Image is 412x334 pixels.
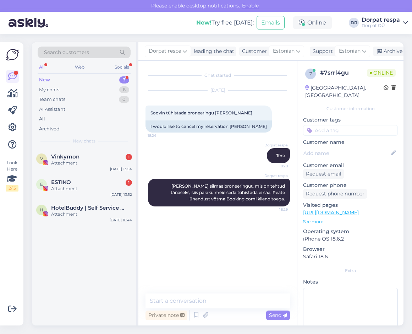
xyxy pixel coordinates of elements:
[110,217,132,223] div: [DATE] 18:44
[39,86,59,93] div: My chats
[145,311,187,320] div: Private note
[40,156,43,161] span: V
[320,69,367,77] div: # 7srrl4gu
[303,268,398,274] div: Extra
[148,133,174,138] span: 18:24
[293,16,332,29] div: Online
[51,153,79,160] span: Vinkymon
[51,160,132,166] div: Attachment
[305,84,384,99] div: [GEOGRAPHIC_DATA], [GEOGRAPHIC_DATA]
[303,201,398,209] p: Visited pages
[51,185,132,192] div: Attachment
[39,106,65,113] div: AI Assistant
[303,278,398,286] p: Notes
[239,48,267,55] div: Customer
[303,169,344,179] div: Request email
[145,72,290,79] div: Chat started
[196,18,254,27] div: Try free [DATE]:
[191,48,234,55] div: leading the chat
[39,96,65,103] div: Team chats
[126,154,132,160] div: 1
[145,87,290,93] div: [DATE]
[362,23,400,28] div: Dorpat OÜ
[149,47,181,55] span: Dorpat respa
[145,120,272,133] div: I would like to cancel my reservation [PERSON_NAME]
[303,209,359,216] a: [URL][DOMAIN_NAME]
[362,17,400,23] div: Dorpat respa
[303,139,398,146] p: Customer name
[303,219,398,225] p: See more ...
[261,142,288,148] span: Dorpat respa
[39,125,60,133] div: Archived
[303,246,398,253] p: Browser
[51,179,71,185] span: ESTIKO
[303,149,390,157] input: Add name
[303,228,398,235] p: Operating system
[39,115,45,123] div: All
[349,18,359,28] div: DR
[303,106,398,112] div: Customer information
[150,110,252,115] span: Soovin tühistada broneeringu [PERSON_NAME]
[40,182,43,187] span: E
[303,116,398,124] p: Customer tags
[110,192,132,197] div: [DATE] 13:52
[257,16,285,29] button: Emails
[303,189,367,199] div: Request phone number
[119,86,129,93] div: 6
[110,166,132,172] div: [DATE] 13:54
[196,19,212,26] b: New!
[261,207,288,212] span: 18:29
[51,211,132,217] div: Attachment
[261,163,288,169] span: 18:28
[44,49,89,56] span: Search customers
[40,207,43,212] span: H
[339,47,361,55] span: Estonian
[310,48,333,55] div: Support
[51,205,125,211] span: HotelBuddy | Self Service App for Hotel Guests
[303,182,398,189] p: Customer phone
[126,179,132,186] div: 1
[303,253,398,260] p: Safari 18.6
[303,235,398,243] p: iPhone OS 18.6.2
[119,96,129,103] div: 0
[113,63,131,72] div: Socials
[261,173,288,178] span: Dorpat respa
[362,17,408,28] a: Dorpat respaDorpat OÜ
[303,162,398,169] p: Customer email
[240,2,261,9] span: Enable
[73,63,86,72] div: Web
[38,63,46,72] div: All
[171,183,286,201] span: [PERSON_NAME] silmas broneeringut, mis on tehtud tänaseks, siis paraku meie seda tühistada ei saa...
[6,185,18,192] div: 2 / 3
[73,138,95,144] span: New chats
[119,76,129,83] div: 3
[303,125,398,136] input: Add a tag
[309,71,312,76] span: 7
[39,76,50,83] div: New
[276,153,285,158] span: Tere
[6,160,18,192] div: Look Here
[367,69,396,77] span: Online
[6,48,19,61] img: Askly Logo
[273,47,295,55] span: Estonian
[269,312,287,318] span: Send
